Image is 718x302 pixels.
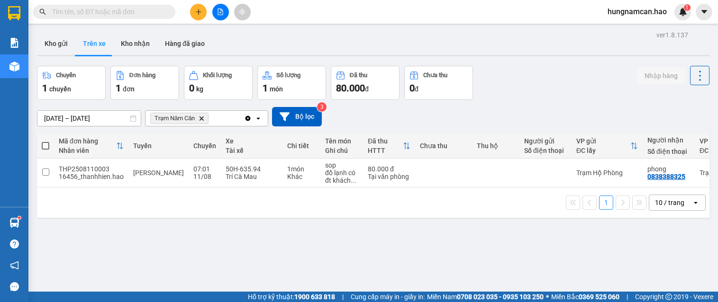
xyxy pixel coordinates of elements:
[210,114,211,123] input: Selected Trạm Năm Căn.
[656,30,688,40] div: ver 1.8.137
[647,136,690,144] div: Người nhận
[189,82,194,94] span: 0
[351,292,425,302] span: Cung cấp máy in - giấy in:
[226,137,278,145] div: Xe
[423,72,447,79] div: Chưa thu
[576,169,638,177] div: Trạm Hộ Phòng
[579,293,619,301] strong: 0369 525 060
[368,137,403,145] div: Đã thu
[294,293,335,301] strong: 1900 633 818
[150,113,209,124] span: Trạm Năm Căn, close by backspace
[576,137,630,145] div: VP gửi
[696,4,712,20] button: caret-down
[655,198,684,207] div: 10 / trang
[116,82,121,94] span: 1
[133,142,184,150] div: Tuyến
[350,72,367,79] div: Đã thu
[155,115,195,122] span: Trạm Năm Căn
[239,9,245,15] span: aim
[404,66,473,100] button: Chưa thu0đ
[572,133,643,159] th: Toggle SortBy
[203,72,232,79] div: Khối lượng
[9,38,19,48] img: solution-icon
[10,282,19,291] span: message
[524,137,567,145] div: Người gửi
[37,111,141,126] input: Select a date range.
[37,32,75,55] button: Kho gửi
[325,137,358,145] div: Tên món
[368,165,410,173] div: 80.000 đ
[9,62,19,71] img: warehouse-icon
[123,85,135,93] span: đơn
[190,4,207,20] button: plus
[524,147,567,154] div: Số điện thoại
[49,85,71,93] span: chuyến
[56,72,76,79] div: Chuyến
[427,292,544,302] span: Miền Nam
[647,165,690,173] div: phong
[600,6,674,18] span: hungnamcan.hao
[457,293,544,301] strong: 0708 023 035 - 0935 103 250
[244,115,252,122] svg: Clear all
[409,82,415,94] span: 0
[199,115,204,121] svg: Delete
[226,147,278,154] div: Tài xế
[263,82,268,94] span: 1
[647,148,690,155] div: Số điện thoại
[363,133,415,159] th: Toggle SortBy
[415,85,418,93] span: đ
[637,67,685,84] button: Nhập hàng
[10,240,19,249] span: question-circle
[420,142,467,150] div: Chưa thu
[212,4,229,20] button: file-add
[184,66,253,100] button: Khối lượng0kg
[75,32,113,55] button: Trên xe
[10,261,19,270] span: notification
[647,173,685,180] div: 0838388325
[37,66,106,100] button: Chuyến1chuyến
[576,147,630,154] div: ĐC lấy
[193,165,216,173] div: 07:01
[351,177,356,184] span: ...
[679,8,687,16] img: icon-new-feature
[248,292,335,302] span: Hỗ trợ kỹ thuật:
[217,9,224,15] span: file-add
[685,4,689,11] span: 1
[276,72,300,79] div: Số lượng
[59,173,124,180] div: 16456_thanhhien.hao
[287,165,316,173] div: 1 món
[684,4,691,11] sup: 1
[287,142,316,150] div: Chi tiết
[129,72,155,79] div: Đơn hàng
[18,216,21,219] sup: 1
[342,292,344,302] span: |
[287,173,316,180] div: Khác
[8,6,20,20] img: logo-vxr
[226,165,278,173] div: 50H-635.94
[546,295,549,299] span: ⚪️
[599,195,613,210] button: 1
[551,292,619,302] span: Miền Bắc
[54,133,128,159] th: Toggle SortBy
[59,147,116,154] div: Nhân viên
[193,142,216,150] div: Chuyến
[325,147,358,154] div: Ghi chú
[336,82,365,94] span: 80.000
[368,173,410,180] div: Tại văn phòng
[257,66,326,100] button: Số lượng1món
[272,107,322,126] button: Bộ lọc
[331,66,400,100] button: Đã thu80.000đ
[42,82,47,94] span: 1
[477,142,515,150] div: Thu hộ
[317,102,327,112] sup: 3
[195,9,202,15] span: plus
[226,173,278,180] div: Trí Cà Mau
[157,32,212,55] button: Hàng đã giao
[52,7,164,17] input: Tìm tên, số ĐT hoặc mã đơn
[39,9,46,15] span: search
[196,85,203,93] span: kg
[627,292,628,302] span: |
[325,169,358,184] div: đồ lạnh có đt khách liền
[692,199,700,206] svg: open
[59,137,116,145] div: Mã đơn hàng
